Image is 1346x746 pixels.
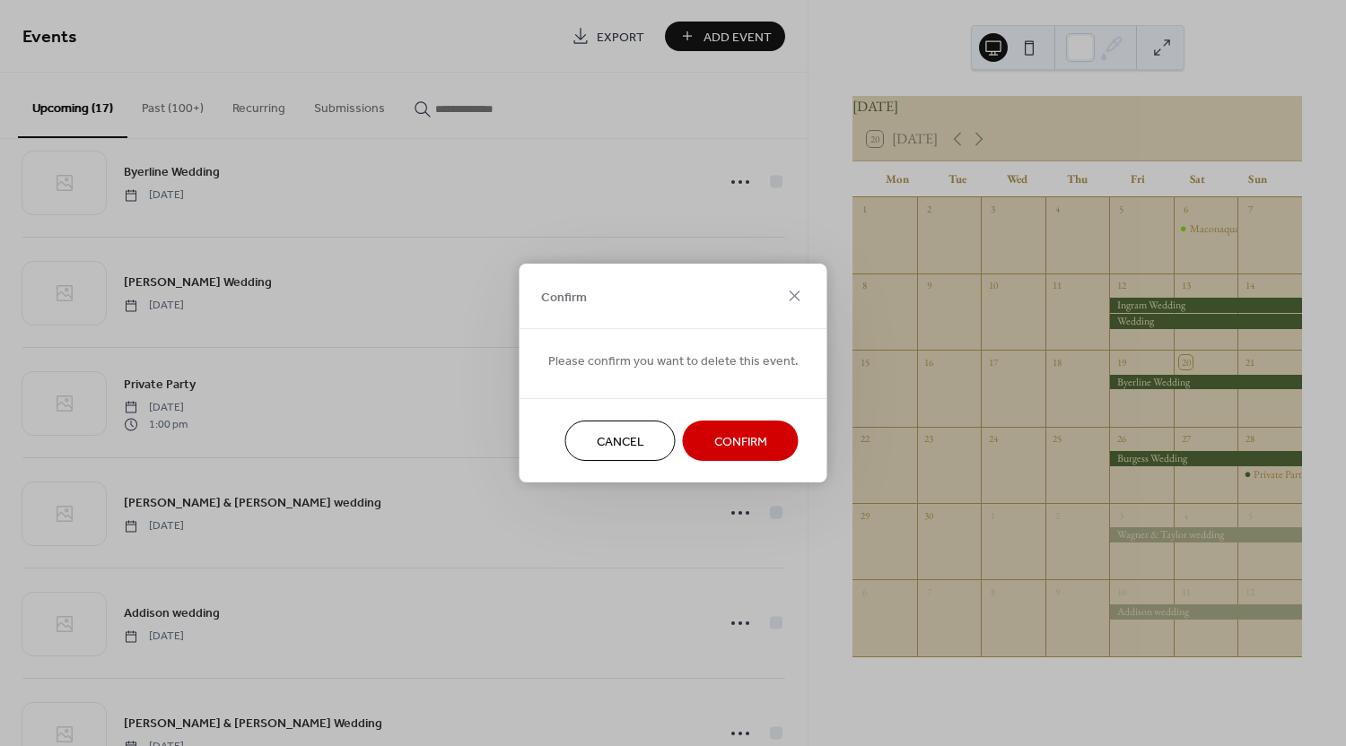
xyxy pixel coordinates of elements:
span: Confirm [714,433,767,452]
span: Please confirm you want to delete this event. [548,352,799,371]
span: Cancel [597,433,644,452]
button: Confirm [683,421,799,461]
button: Cancel [565,421,676,461]
span: Confirm [541,288,587,307]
